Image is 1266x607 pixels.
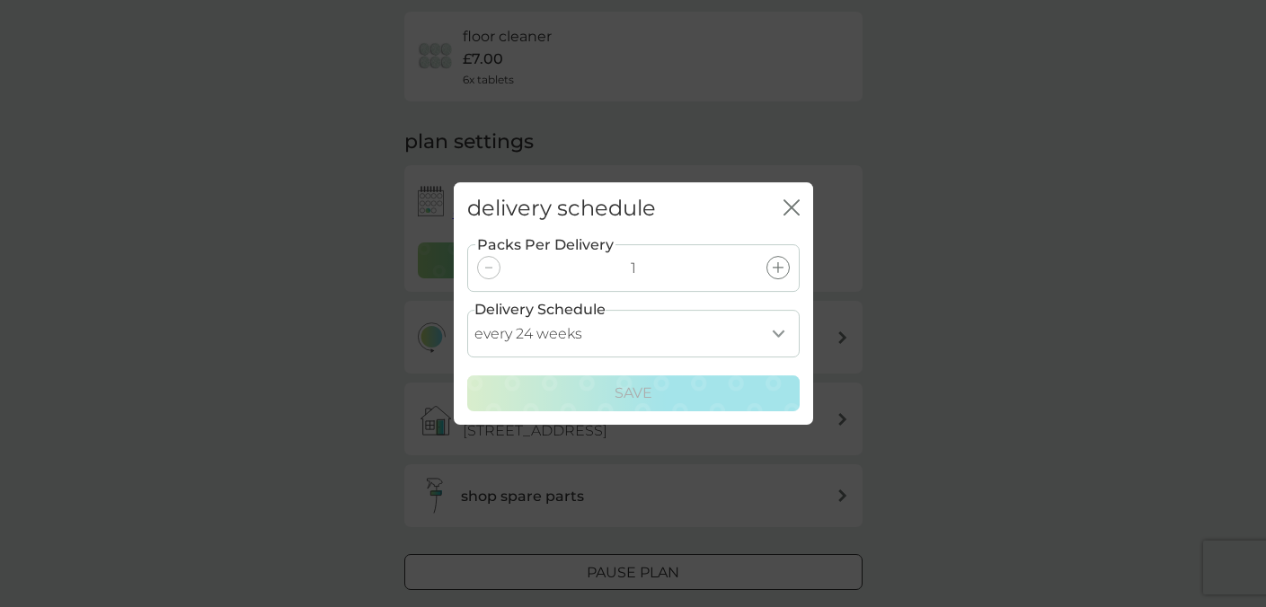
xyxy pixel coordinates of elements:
button: Save [467,375,800,411]
p: Save [615,382,652,405]
label: Delivery Schedule [474,298,606,321]
button: close [784,199,800,218]
label: Packs Per Delivery [475,233,615,257]
h2: delivery schedule [467,196,656,222]
p: 1 [631,257,636,280]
